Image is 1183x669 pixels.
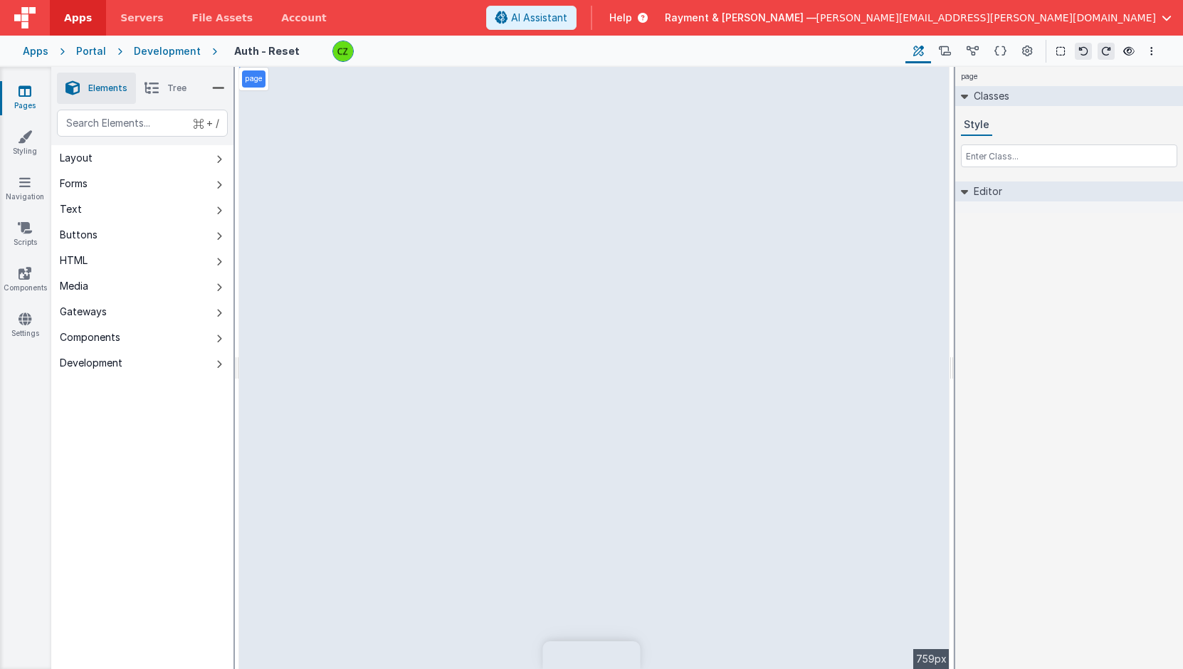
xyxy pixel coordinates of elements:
div: Layout [60,151,93,165]
button: Style [961,115,992,136]
button: Forms [51,171,233,196]
button: Gateways [51,299,233,325]
h4: page [955,67,984,86]
button: AI Assistant [486,6,577,30]
button: Components [51,325,233,350]
h2: Classes [968,86,1009,106]
div: Components [60,330,120,344]
span: [PERSON_NAME][EMAIL_ADDRESS][PERSON_NAME][DOMAIN_NAME] [816,11,1156,25]
button: Buttons [51,222,233,248]
div: Gateways [60,305,107,319]
button: Development [51,350,233,376]
div: Buttons [60,228,98,242]
div: 759px [913,649,950,669]
button: Rayment & [PERSON_NAME] — [PERSON_NAME][EMAIL_ADDRESS][PERSON_NAME][DOMAIN_NAME] [665,11,1172,25]
div: Text [60,202,82,216]
span: AI Assistant [511,11,567,25]
div: Development [60,356,122,370]
span: Rayment & [PERSON_NAME] — [665,11,816,25]
span: Servers [120,11,163,25]
div: Development [134,44,201,58]
div: Forms [60,177,88,191]
span: + / [194,110,219,137]
input: Search Elements... [57,110,228,137]
img: b4a104e37d07c2bfba7c0e0e4a273d04 [333,41,353,61]
div: Apps [23,44,48,58]
button: HTML [51,248,233,273]
div: Portal [76,44,106,58]
div: HTML [60,253,88,268]
span: Tree [167,83,186,94]
span: Help [609,11,632,25]
button: Options [1143,43,1160,60]
span: Elements [88,83,127,94]
div: Media [60,279,88,293]
h2: Editor [968,181,1002,201]
input: Enter Class... [961,144,1177,167]
h4: Auth - Reset [234,46,300,56]
span: Apps [64,11,92,25]
button: Media [51,273,233,299]
span: File Assets [192,11,253,25]
button: Layout [51,145,233,171]
p: page [245,73,263,85]
div: --> [239,67,950,669]
button: Text [51,196,233,222]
